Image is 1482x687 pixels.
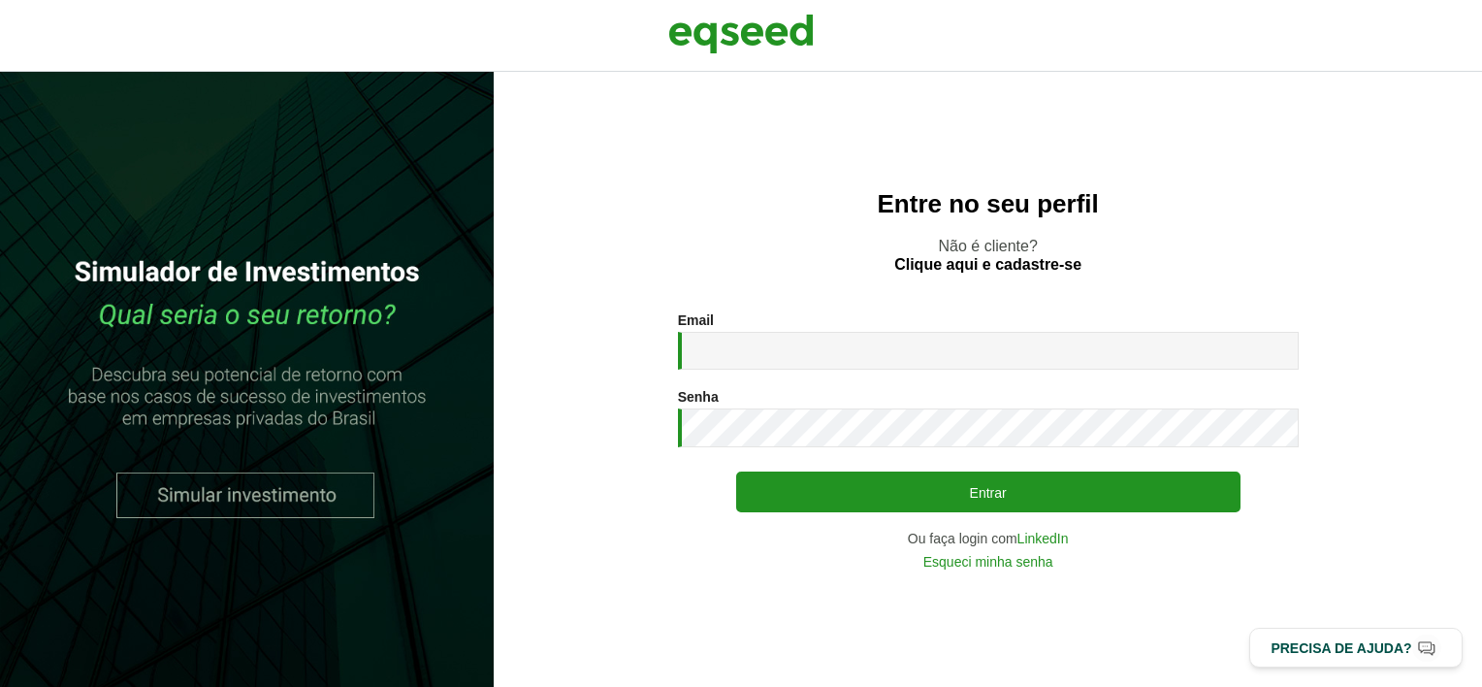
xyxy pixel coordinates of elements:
[668,10,814,58] img: EqSeed Logo
[736,472,1240,512] button: Entrar
[923,555,1053,569] a: Esqueci minha senha
[532,237,1443,274] p: Não é cliente?
[1017,532,1069,545] a: LinkedIn
[678,313,714,327] label: Email
[894,257,1081,273] a: Clique aqui e cadastre-se
[678,532,1299,545] div: Ou faça login com
[532,190,1443,218] h2: Entre no seu perfil
[678,390,719,404] label: Senha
